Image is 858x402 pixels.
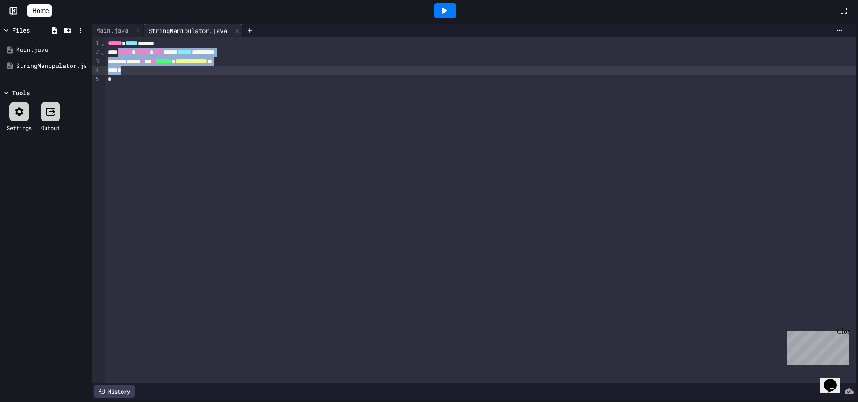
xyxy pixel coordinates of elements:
[144,24,243,37] div: StringManipulator.java
[16,62,86,71] div: StringManipulator.java
[4,4,62,57] div: Chat with us now!Close
[92,24,144,37] div: Main.java
[41,124,60,132] div: Output
[144,26,231,35] div: StringManipulator.java
[27,4,52,17] a: Home
[101,39,105,46] span: Fold line
[784,327,849,365] iframe: chat widget
[92,48,101,57] div: 2
[16,46,86,54] div: Main.java
[94,385,135,398] div: History
[12,25,30,35] div: Files
[92,75,101,84] div: 5
[92,57,101,66] div: 3
[92,25,133,35] div: Main.java
[101,49,105,56] span: Fold line
[7,124,32,132] div: Settings
[92,66,101,75] div: 4
[92,39,101,48] div: 1
[32,6,49,15] span: Home
[820,366,849,393] iframe: chat widget
[12,88,30,97] div: Tools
